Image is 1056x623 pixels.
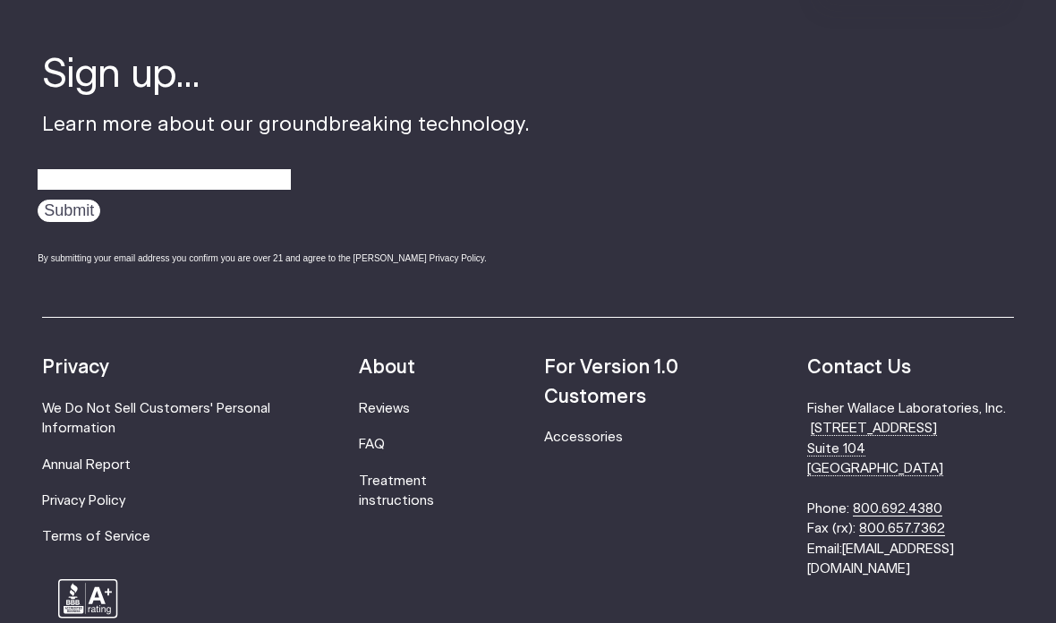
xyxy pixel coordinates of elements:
div: Learn more about our groundbreaking technology. [42,48,530,281]
a: Treatment instructions [359,474,434,508]
strong: Contact Us [807,358,911,377]
a: [EMAIL_ADDRESS][DOMAIN_NAME] [807,542,954,576]
a: Reviews [359,402,410,415]
li: Fisher Wallace Laboratories, Inc. Phone: Fax (rx): Email: [807,399,1013,580]
a: Terms of Service [42,530,150,543]
a: Accessories [544,431,623,444]
h4: Sign up... [42,48,530,102]
a: Privacy Policy [42,494,125,508]
a: Annual Report [42,458,131,472]
a: We Do Not Sell Customers' Personal Information [42,402,270,435]
strong: For Version 1.0 Customers [544,358,678,405]
a: FAQ [359,438,385,451]
strong: Privacy [42,358,109,377]
strong: About [359,358,415,377]
div: By submitting your email address you confirm you are over 21 and agree to the [PERSON_NAME] Priva... [38,252,530,265]
input: Submit [38,200,100,222]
